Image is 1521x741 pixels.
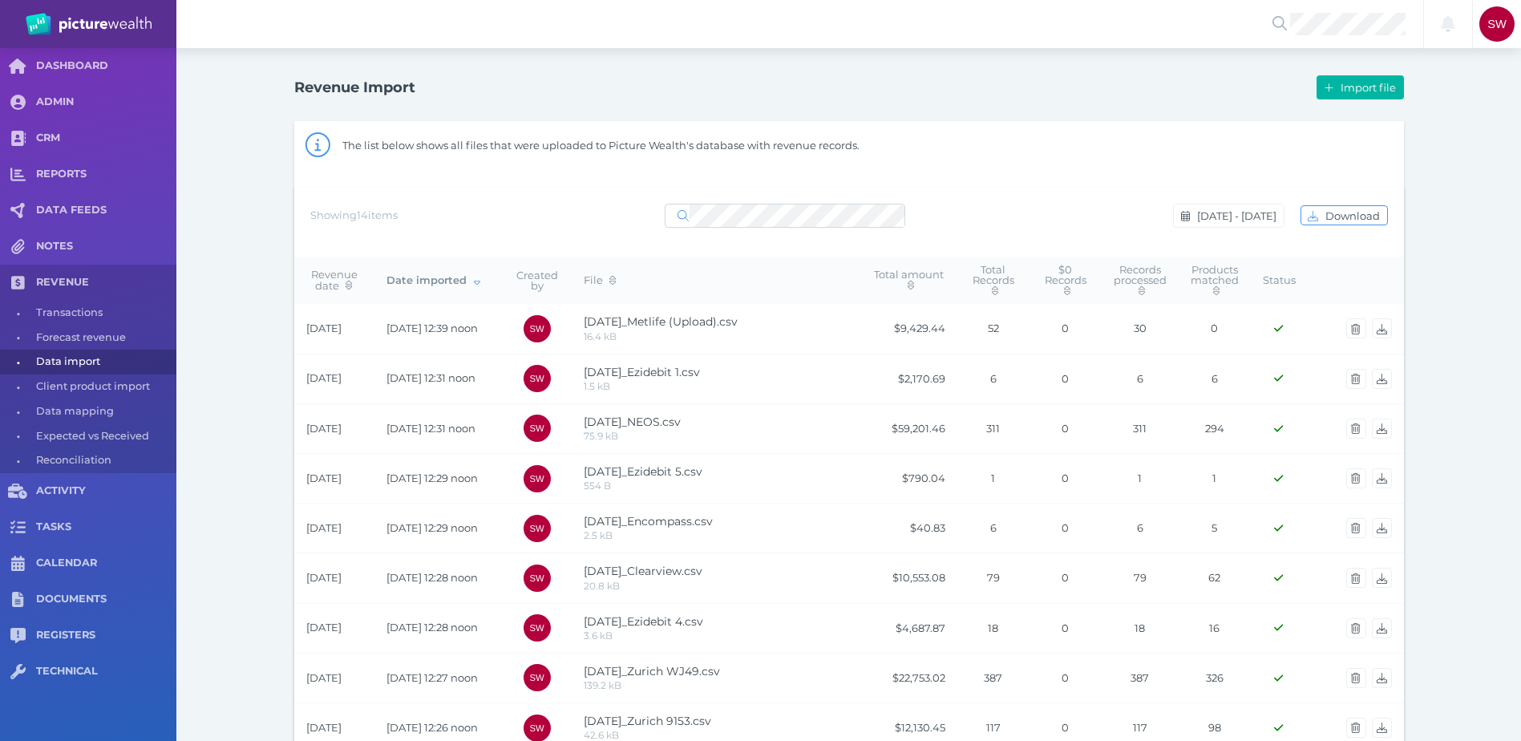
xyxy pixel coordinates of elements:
[1346,718,1366,738] button: Delete import
[311,268,358,291] span: Revenue date
[861,553,957,603] td: $10,553.08
[861,354,957,403] td: $2,170.69
[529,723,544,733] span: SW
[1317,75,1403,99] button: Import file
[1030,354,1102,403] td: 0
[524,664,551,691] div: Scott Whiting
[1030,603,1102,653] td: 0
[306,621,342,634] span: [DATE]
[306,371,342,384] span: [DATE]
[1102,453,1179,503] td: 1
[529,524,544,533] span: SW
[874,268,944,291] span: Total amount
[1322,209,1387,222] span: Download
[584,614,703,629] span: [DATE]_Ezidebit 4.csv
[1372,369,1392,389] button: Download import
[342,139,860,152] span: The list below shows all files that were uploaded to Picture Wealth's database with revenue records.
[1179,603,1251,653] td: 16
[861,453,957,503] td: $790.04
[306,721,342,734] span: [DATE]
[957,304,1030,354] td: 52
[524,315,551,342] div: Scott Whiting
[957,403,1030,453] td: 311
[584,514,713,528] span: [DATE]_Encompass.csv
[36,59,176,73] span: DASHBOARD
[957,354,1030,403] td: 6
[1102,504,1179,553] td: 6
[306,322,342,334] span: [DATE]
[584,729,619,741] span: 42.6 kB
[584,330,617,342] span: 16.4 kB
[524,465,551,492] div: Scott Whiting
[386,273,480,286] span: Date imported
[957,653,1030,703] td: 387
[524,415,551,442] div: Scott Whiting
[1346,518,1366,538] button: Delete import
[1372,718,1392,738] button: Download import
[1102,354,1179,403] td: 6
[1173,204,1284,228] button: [DATE] - [DATE]
[306,521,342,534] span: [DATE]
[861,603,957,653] td: $4,687.87
[1194,209,1284,222] span: [DATE] - [DATE]
[36,629,176,642] span: REGISTERS
[1346,419,1366,439] button: Delete import
[1179,504,1251,553] td: 5
[1102,403,1179,453] td: 311
[1301,205,1388,225] button: Download
[1179,304,1251,354] td: 0
[861,653,957,703] td: $22,753.02
[36,240,176,253] span: NOTES
[1030,553,1102,603] td: 0
[1372,318,1392,338] button: Download import
[1045,263,1086,297] span: $0 Records
[584,664,720,678] span: [DATE]_Zurich WJ49.csv
[36,665,176,678] span: TECHNICAL
[584,273,616,286] span: File
[529,474,544,484] span: SW
[1102,603,1179,653] td: 18
[1372,618,1392,638] button: Download import
[584,630,613,642] span: 3.6 kB
[36,557,176,570] span: CALENDAR
[1030,403,1102,453] td: 0
[973,263,1014,297] span: Total Records
[1102,304,1179,354] td: 30
[386,671,478,684] span: [DATE] 12:27 noon
[1346,369,1366,389] button: Delete import
[36,204,176,217] span: DATA FEEDS
[957,453,1030,503] td: 1
[1372,518,1392,538] button: Download import
[36,132,176,145] span: CRM
[529,374,544,383] span: SW
[584,529,613,541] span: 2.5 kB
[386,322,478,334] span: [DATE] 12:39 noon
[861,504,957,553] td: $40.83
[584,415,681,429] span: [DATE]_NEOS.csv
[584,679,621,691] span: 139.2 kB
[386,571,478,584] span: [DATE] 12:28 noon
[529,324,544,334] span: SW
[1102,553,1179,603] td: 79
[584,365,700,379] span: [DATE]_Ezidebit 1.csv
[1030,504,1102,553] td: 0
[1191,263,1239,297] span: Products matched
[584,480,611,492] span: 554 B
[584,464,702,479] span: [DATE]_Ezidebit 5.csv
[310,209,398,221] span: Showing 14 items
[1337,81,1403,94] span: Import file
[1346,568,1366,588] button: Delete import
[36,375,171,399] span: Client product import
[1487,18,1507,30] span: SW
[861,403,957,453] td: $59,201.46
[1372,568,1392,588] button: Download import
[306,671,342,684] span: [DATE]
[386,422,475,435] span: [DATE] 12:31 noon
[36,399,171,424] span: Data mapping
[1346,468,1366,488] button: Delete import
[584,564,702,578] span: [DATE]_Clearview.csv
[529,623,544,633] span: SW
[1030,453,1102,503] td: 0
[1102,653,1179,703] td: 387
[957,504,1030,553] td: 6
